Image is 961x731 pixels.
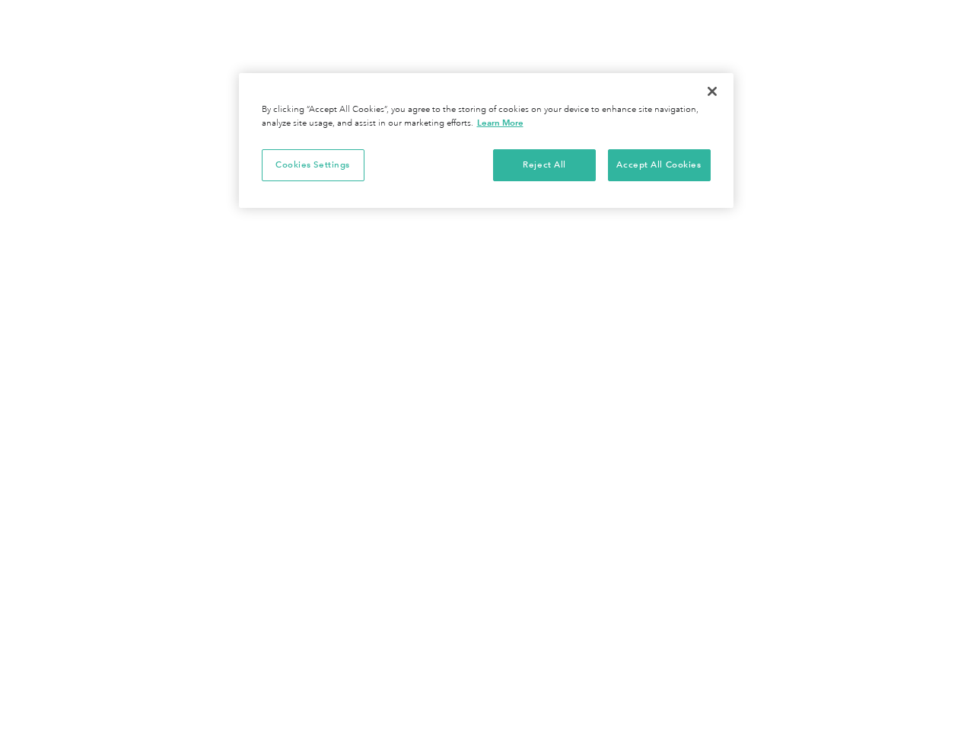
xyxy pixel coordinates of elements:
button: Accept All Cookies [608,149,711,181]
a: More information about your privacy, opens in a new tab [477,117,523,128]
div: Cookie banner [239,73,733,208]
button: Close [695,75,729,108]
div: Privacy [239,73,733,208]
button: Cookies Settings [262,149,364,181]
div: By clicking “Accept All Cookies”, you agree to the storing of cookies on your device to enhance s... [262,104,711,130]
button: Reject All [493,149,596,181]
